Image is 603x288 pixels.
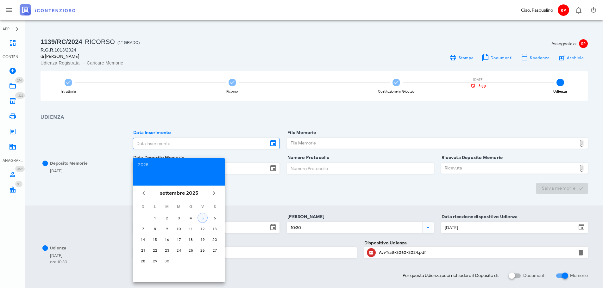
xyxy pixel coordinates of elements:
[162,237,172,242] div: 16
[198,213,208,223] button: 5
[157,187,201,199] button: settembre 2025
[161,201,173,212] th: M
[209,201,220,212] th: S
[477,53,517,62] button: Documenti
[50,245,66,251] div: Udienza
[50,259,67,265] div: ore 10:30
[150,216,160,220] div: 1
[198,245,208,255] button: 26
[3,54,23,60] div: CONTENZIOSO
[150,259,160,263] div: 29
[15,92,25,99] span: Distintivo
[379,250,573,255] div: AvvTratt-2060-2024.pdf
[379,248,573,258] div: Clicca per aprire un'anteprima del file o scaricarlo
[61,90,76,93] div: Istruttoria
[286,130,316,136] label: File Memorie
[286,214,324,220] label: [PERSON_NAME]
[137,201,149,212] th: D
[150,256,160,266] button: 29
[133,138,268,149] input: Data Inserimento
[287,222,421,233] input: Ora Udienza
[162,245,172,255] button: 23
[138,224,148,234] button: 7
[162,259,172,263] div: 30
[174,224,184,234] button: 10
[117,40,140,45] span: (1° Grado)
[210,248,220,253] div: 27
[150,248,160,253] div: 22
[133,247,356,258] input: Sezione n°
[210,216,220,220] div: 6
[197,201,209,212] th: V
[553,90,567,93] div: Udienza
[162,213,172,223] button: 2
[138,234,148,244] button: 14
[186,216,196,220] div: 4
[287,163,433,174] input: Numero Protocollo
[577,249,585,256] button: Elimina
[287,138,576,148] div: File Memorie
[41,53,311,60] div: di [PERSON_NAME]
[186,226,196,231] div: 11
[579,39,588,48] span: RP
[198,226,208,231] div: 12
[173,201,185,212] th: M
[567,55,584,60] span: Archivia
[554,53,588,62] button: Archivia
[20,4,75,15] img: logo-text-2x.png
[403,272,499,279] span: Per questa Udienza puoi richiedere il Deposito di:
[440,214,518,220] label: Data ricezione dispositivo Udienza
[150,234,160,244] button: 15
[174,234,184,244] button: 17
[41,47,54,52] span: R.G.R.
[445,53,477,62] a: Stampa
[131,130,171,136] label: Data Inserimento
[17,167,23,171] span: 459
[198,216,207,220] div: 5
[174,237,184,242] div: 17
[162,248,172,253] div: 23
[131,239,155,245] label: Sezione n°
[186,213,196,223] button: 4
[517,53,554,62] button: Scadenze
[150,245,160,255] button: 22
[551,40,576,47] span: Assegnata a:
[162,216,172,220] div: 2
[210,213,220,223] button: 6
[174,213,184,223] button: 3
[15,166,25,172] span: Distintivo
[174,248,184,253] div: 24
[41,38,82,45] span: 1139/RC/2024
[530,55,550,60] span: Scadenze
[442,163,576,173] div: Ricevuta
[138,245,148,255] button: 21
[50,168,62,174] div: [DATE]
[138,226,148,231] div: 7
[138,259,148,263] div: 28
[186,234,196,244] button: 18
[198,224,208,234] button: 12
[467,78,489,82] div: [DATE]
[186,245,196,255] button: 25
[378,90,415,93] div: Costituzione in Giudizio
[185,201,197,212] th: G
[162,226,172,231] div: 9
[162,256,172,266] button: 30
[15,181,22,187] span: Distintivo
[150,237,160,242] div: 15
[477,84,486,88] span: -3 gg
[138,187,149,199] button: Il mese scorso
[186,237,196,242] div: 18
[3,158,23,163] div: ANAGRAFICA
[17,182,21,186] span: 35
[41,60,311,66] div: Udienza Registrata → Caricare Memorie
[198,248,208,253] div: 26
[367,248,376,257] button: Clicca per aprire un'anteprima del file o scaricarlo
[150,224,160,234] button: 8
[226,90,238,93] div: Ricorso
[198,237,208,242] div: 19
[458,55,474,60] span: Stampa
[150,226,160,231] div: 8
[570,273,588,279] label: Memorie
[210,234,220,244] button: 20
